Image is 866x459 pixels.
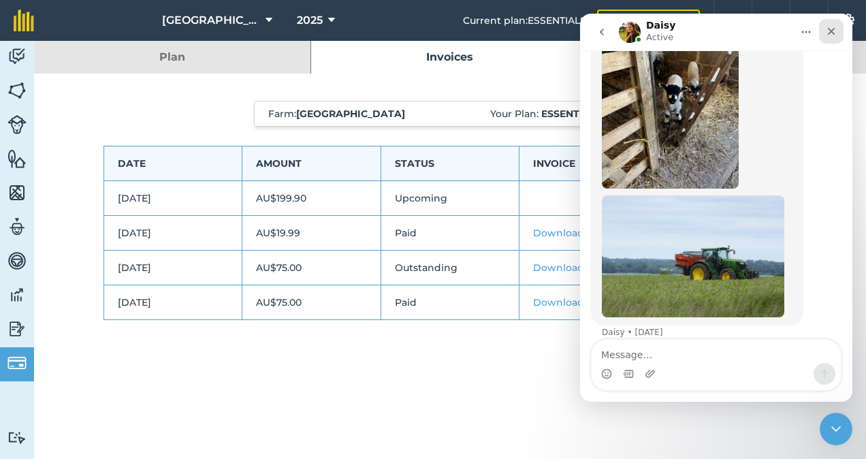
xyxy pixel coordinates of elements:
[162,12,260,29] span: [GEOGRAPHIC_DATA]
[7,217,27,237] img: svg+xml;base64,PD94bWwgdmVyc2lvbj0iMS4wIiBlbmNvZGluZz0idXRmLTgiPz4KPCEtLSBHZW5lcmF0b3I6IEFkb2JlIE...
[7,353,27,373] img: svg+xml;base64,PD94bWwgdmVyc2lvbj0iMS4wIiBlbmNvZGluZz0idXRmLTgiPz4KPCEtLSBHZW5lcmF0b3I6IEFkb2JlIE...
[519,146,658,181] td: Invoice
[103,285,242,320] td: [DATE]
[21,355,32,366] button: Emoji picker
[803,12,816,29] img: svg+xml;base64,PHN2ZyB4bWxucz0iaHR0cDovL3d3dy53My5vcmcvMjAwMC9zdmciIHdpZHRoPSIxNyIgaGVpZ2h0PSIxNy...
[43,355,54,366] button: Gif picker
[103,146,242,181] td: Date
[381,146,519,181] td: Status
[541,108,632,120] strong: Essentials plan
[7,183,27,203] img: svg+xml;base64,PHN2ZyB4bWxucz0iaHR0cDovL3d3dy53My5vcmcvMjAwMC9zdmciIHdpZHRoPSI1NiIgaGVpZ2h0PSI2MC...
[14,10,34,31] img: fieldmargin Logo
[597,10,700,31] a: Change plan
[7,251,27,271] img: svg+xml;base64,PD94bWwgdmVyc2lvbj0iMS4wIiBlbmNvZGluZz0idXRmLTgiPz4KPCEtLSBHZW5lcmF0b3I6IEFkb2JlIE...
[234,349,255,371] button: Send a message…
[242,285,381,320] td: AU$75.00
[580,14,852,402] iframe: Intercom live chat
[22,315,83,323] div: Daisy • [DATE]
[7,319,27,339] img: svg+xml;base64,PD94bWwgdmVyc2lvbj0iMS4wIiBlbmNvZGluZz0idXRmLTgiPz4KPCEtLSBHZW5lcmF0b3I6IEFkb2JlIE...
[242,181,381,216] td: AU$199.90
[533,296,621,308] a: Download as PDF
[533,227,621,239] a: Download as PDF
[490,107,632,121] span: Your Plan:
[820,413,852,445] iframe: Intercom live chat
[381,285,519,320] td: Paid
[7,285,27,305] img: svg+xml;base64,PD94bWwgdmVyc2lvbj0iMS4wIiBlbmNvZGluZz0idXRmLTgiPz4KPCEtLSBHZW5lcmF0b3I6IEFkb2JlIE...
[103,181,242,216] td: [DATE]
[381,216,519,251] td: Paid
[296,108,405,120] strong: [GEOGRAPHIC_DATA]
[12,326,261,349] textarea: Message…
[381,181,519,216] td: Upcoming
[242,216,381,251] td: AU$19.99
[7,115,27,134] img: svg+xml;base64,PD94bWwgdmVyc2lvbj0iMS4wIiBlbmNvZGluZz0idXRmLTgiPz4KPCEtLSBHZW5lcmF0b3I6IEFkb2JlIE...
[65,355,76,366] button: Upload attachment
[242,251,381,285] td: AU$75.00
[463,13,586,28] span: Current plan : ESSENTIALS
[268,107,405,121] span: Farm :
[7,46,27,67] img: svg+xml;base64,PD94bWwgdmVyc2lvbj0iMS4wIiBlbmNvZGluZz0idXRmLTgiPz4KPCEtLSBHZW5lcmF0b3I6IEFkb2JlIE...
[297,12,323,29] span: 2025
[7,431,27,444] img: svg+xml;base64,PD94bWwgdmVyc2lvbj0iMS4wIiBlbmNvZGluZz0idXRmLTgiPz4KPCEtLSBHZW5lcmF0b3I6IEFkb2JlIE...
[7,80,27,101] img: svg+xml;base64,PHN2ZyB4bWxucz0iaHR0cDovL3d3dy53My5vcmcvMjAwMC9zdmciIHdpZHRoPSI1NiIgaGVpZ2h0PSI2MC...
[311,41,588,74] a: Invoices
[103,251,242,285] td: [DATE]
[103,216,242,251] td: [DATE]
[381,251,519,285] td: Outstanding
[242,146,381,181] td: Amount
[34,41,310,74] a: Plan
[533,262,621,274] a: Download as PDF
[7,148,27,169] img: svg+xml;base64,PHN2ZyB4bWxucz0iaHR0cDovL3d3dy53My5vcmcvMjAwMC9zdmciIHdpZHRoPSI1NiIgaGVpZ2h0PSI2MC...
